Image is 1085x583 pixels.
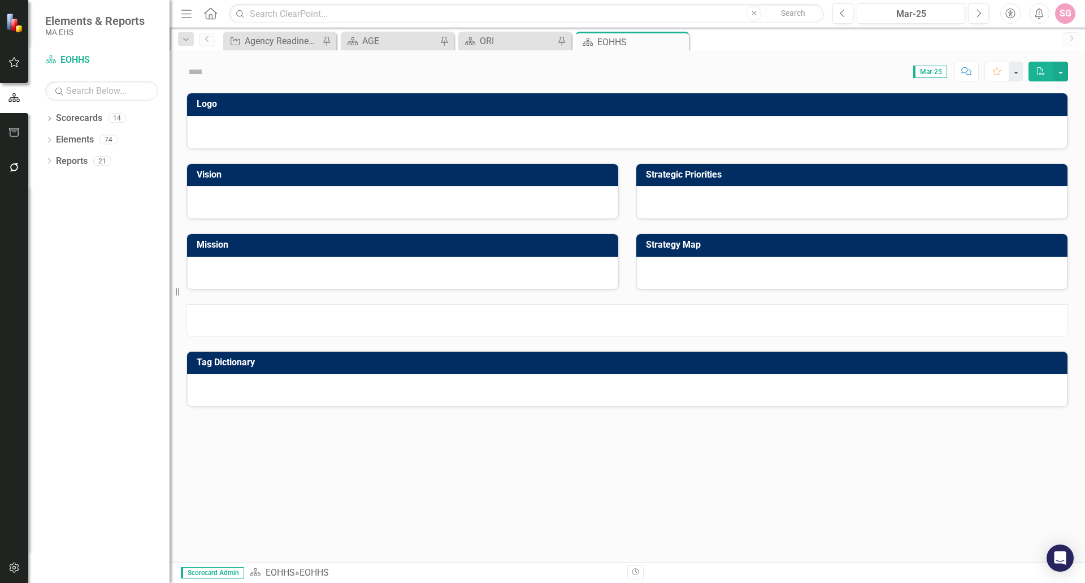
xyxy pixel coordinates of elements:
[197,99,1062,109] h3: Logo
[1055,3,1075,24] button: SG
[1047,545,1074,572] div: Open Intercom Messenger
[197,357,1062,368] h3: Tag Dictionary
[266,567,295,578] a: EOHHS
[857,3,965,24] button: Mar-25
[362,34,437,48] div: AGE
[646,170,1062,180] h3: Strategic Priorities
[597,35,686,49] div: EOHHS
[186,63,205,81] img: Not Defined
[229,4,824,24] input: Search ClearPoint...
[45,54,158,67] a: EOHHS
[480,34,554,48] div: ORI
[197,240,613,250] h3: Mission
[181,567,244,578] span: Scorecard Admin
[93,156,111,166] div: 21
[646,240,1062,250] h3: Strategy Map
[45,14,145,28] span: Elements & Reports
[108,114,126,123] div: 14
[45,28,145,37] small: MA EHS
[861,7,961,21] div: Mar-25
[6,12,25,32] img: ClearPoint Strategy
[56,112,102,125] a: Scorecards
[45,81,158,101] input: Search Below...
[765,6,821,21] button: Search
[461,34,554,48] a: ORI
[250,567,619,580] div: »
[56,155,88,168] a: Reports
[913,66,947,78] span: Mar-25
[344,34,437,48] a: AGE
[300,567,329,578] div: EOHHS
[245,34,319,48] div: Agency Readiness for an Aging Population
[99,135,118,145] div: 74
[197,170,613,180] h3: Vision
[226,34,319,48] a: Agency Readiness for an Aging Population
[56,133,94,146] a: Elements
[781,8,805,18] span: Search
